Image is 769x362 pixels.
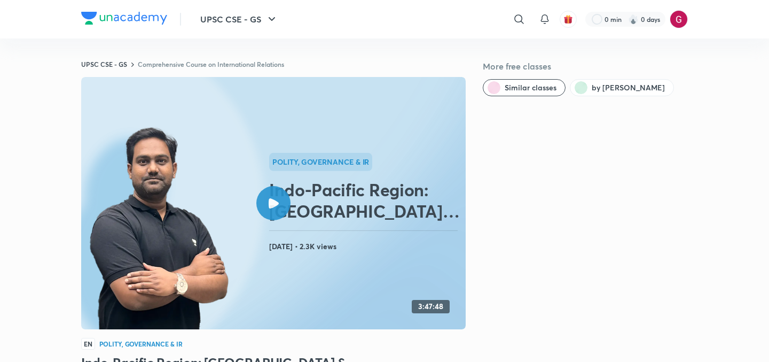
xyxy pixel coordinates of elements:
a: Company Logo [81,12,167,27]
button: UPSC CSE - GS [194,9,285,30]
button: Similar classes [483,79,566,96]
h5: More free classes [483,60,688,73]
span: Similar classes [505,82,556,93]
button: avatar [560,11,577,28]
span: by Chethan N [592,82,665,93]
span: EN [81,338,95,350]
h2: Indo-Pacific Region: [GEOGRAPHIC_DATA] & [GEOGRAPHIC_DATA] Countries [269,179,461,222]
img: streak [628,14,639,25]
a: Comprehensive Course on International Relations [138,60,284,68]
a: UPSC CSE - GS [81,60,127,68]
h4: [DATE] • 2.3K views [269,240,461,253]
h4: Polity, Governance & IR [99,341,183,347]
img: Company Logo [81,12,167,25]
img: Gargi Goswami [670,10,688,28]
h4: 3:47:48 [418,302,443,311]
img: avatar [563,14,573,24]
button: by Chethan N [570,79,674,96]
